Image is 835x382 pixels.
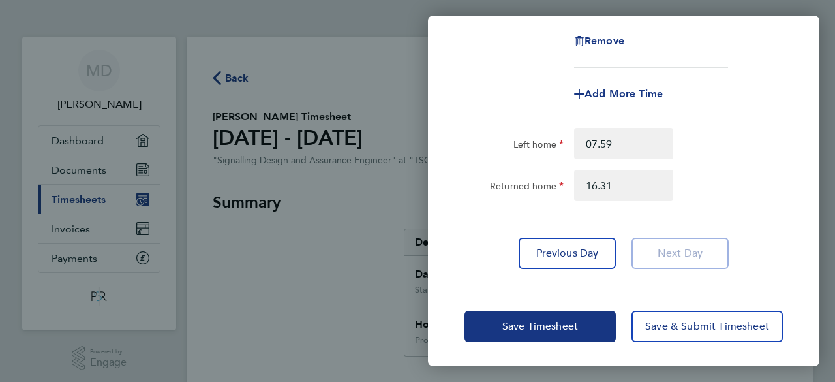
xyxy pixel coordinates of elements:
label: Returned home [490,180,564,196]
span: Add More Time [584,88,663,100]
input: E.g. 17:00 [574,170,673,201]
span: Save Timesheet [502,320,578,333]
span: Remove [584,35,624,47]
button: Save Timesheet [464,311,616,342]
button: Previous Day [519,238,616,269]
button: Remove [574,36,624,46]
input: E.g. 08:00 [574,128,673,159]
span: Save & Submit Timesheet [645,320,769,333]
button: Add More Time [574,89,663,99]
span: Previous Day [536,247,599,260]
button: Save & Submit Timesheet [631,311,783,342]
label: Left home [513,138,564,154]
